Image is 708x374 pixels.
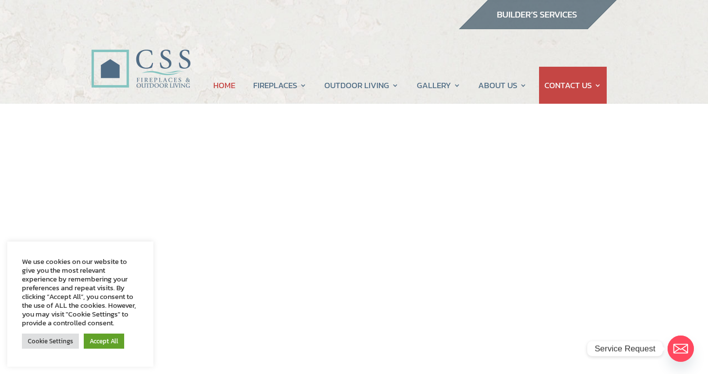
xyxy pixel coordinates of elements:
a: ABOUT US [478,67,527,104]
a: GALLERY [417,67,461,104]
a: FIREPLACES [253,67,307,104]
a: HOME [213,67,235,104]
div: We use cookies on our website to give you the most relevant experience by remembering your prefer... [22,257,139,327]
a: OUTDOOR LIVING [324,67,399,104]
img: CSS Fireplaces & Outdoor Living (Formerly Construction Solutions & Supply)- Jacksonville Ormond B... [91,22,190,93]
a: Accept All [84,334,124,349]
a: builder services construction supply [458,20,617,33]
a: Email [668,336,694,362]
a: CONTACT US [544,67,601,104]
a: Cookie Settings [22,334,79,349]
